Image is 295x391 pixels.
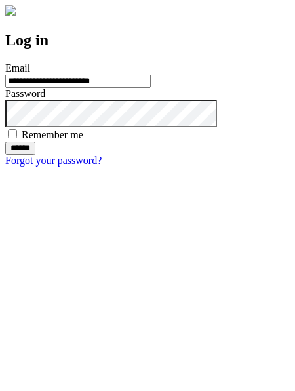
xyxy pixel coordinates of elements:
[5,5,16,16] img: logo-4e3dc11c47720685a147b03b5a06dd966a58ff35d612b21f08c02c0306f2b779.png
[5,62,30,73] label: Email
[5,155,102,166] a: Forgot your password?
[5,31,290,49] h2: Log in
[22,129,83,140] label: Remember me
[5,88,45,99] label: Password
